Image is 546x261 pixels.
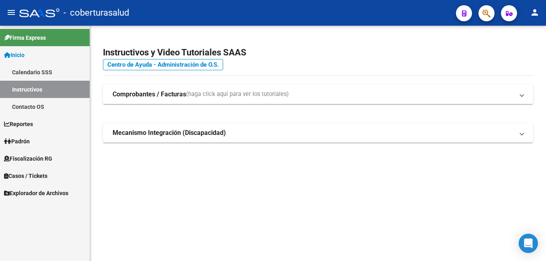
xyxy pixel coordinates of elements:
[64,4,129,22] span: - coberturasalud
[4,51,25,59] span: Inicio
[4,120,33,128] span: Reportes
[530,8,540,17] mat-icon: person
[4,171,47,180] span: Casos / Tickets
[4,137,30,146] span: Padrón
[4,189,68,198] span: Explorador de Archivos
[4,154,52,163] span: Fiscalización RG
[6,8,16,17] mat-icon: menu
[113,128,226,137] strong: Mecanismo Integración (Discapacidad)
[103,59,223,70] a: Centro de Ayuda - Administración de O.S.
[103,85,533,104] mat-expansion-panel-header: Comprobantes / Facturas(haga click aquí para ver los tutoriales)
[186,90,289,99] span: (haga click aquí para ver los tutoriales)
[4,33,46,42] span: Firma Express
[519,234,538,253] div: Open Intercom Messenger
[113,90,186,99] strong: Comprobantes / Facturas
[103,45,533,60] h2: Instructivos y Video Tutoriales SAAS
[103,123,533,143] mat-expansion-panel-header: Mecanismo Integración (Discapacidad)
